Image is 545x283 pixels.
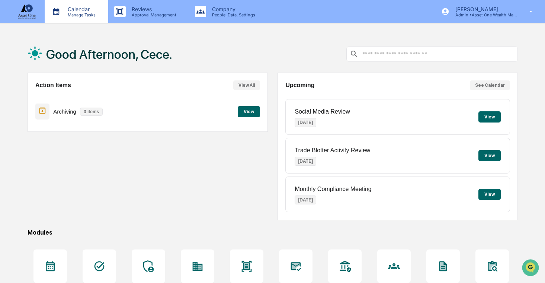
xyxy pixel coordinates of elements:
[7,57,21,70] img: 1746055101610-c473b297-6a78-478c-a979-82029cc54cd1
[62,12,99,18] p: Manage Tasks
[238,108,260,115] a: View
[46,47,172,62] h1: Good Afternoon, Cece.
[62,121,64,127] span: •
[521,258,541,279] iframe: Open customer support
[33,64,102,70] div: We're available if you need us!
[51,149,95,163] a: 🗄️Attestations
[66,121,81,127] span: [DATE]
[7,94,19,106] img: Cece Ferraez
[478,111,501,123] button: View
[295,118,316,127] p: [DATE]
[16,57,29,70] img: 1751574470498-79e402a7-3db9-40a0-906f-966fe37d0ed6
[52,184,90,190] a: Powered byPylon
[7,83,50,89] div: Past conversations
[33,57,122,64] div: Start new chat
[23,101,60,107] span: [PERSON_NAME]
[7,153,13,159] div: 🖐️
[295,108,350,115] p: Social Media Review
[115,81,135,90] button: See all
[54,153,60,159] div: 🗄️
[449,6,519,12] p: [PERSON_NAME]
[295,147,370,154] p: Trade Blotter Activity Review
[295,157,316,166] p: [DATE]
[126,6,180,12] p: Reviews
[478,189,501,200] button: View
[23,121,60,127] span: [PERSON_NAME]
[61,152,92,160] span: Attestations
[126,12,180,18] p: Approval Management
[7,114,19,126] img: Cece Ferraez
[28,229,518,236] div: Modules
[7,16,135,28] p: How can we help?
[470,80,510,90] button: See Calendar
[295,195,316,204] p: [DATE]
[206,6,259,12] p: Company
[15,152,48,160] span: Preclearance
[62,101,64,107] span: •
[478,150,501,161] button: View
[206,12,259,18] p: People, Data, Settings
[53,108,76,115] p: Archiving
[74,185,90,190] span: Pylon
[4,163,50,177] a: 🔎Data Lookup
[62,6,99,12] p: Calendar
[15,166,47,174] span: Data Lookup
[285,82,314,89] h2: Upcoming
[126,59,135,68] button: Start new chat
[238,106,260,117] button: View
[80,108,103,116] p: 3 items
[7,167,13,173] div: 🔎
[4,149,51,163] a: 🖐️Preclearance
[233,80,260,90] button: View All
[295,186,371,193] p: Monthly Compliance Meeting
[66,101,87,107] span: 12:22 PM
[35,82,71,89] h2: Action Items
[449,12,519,18] p: Admin • Asset One Wealth Management
[18,4,36,19] img: logo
